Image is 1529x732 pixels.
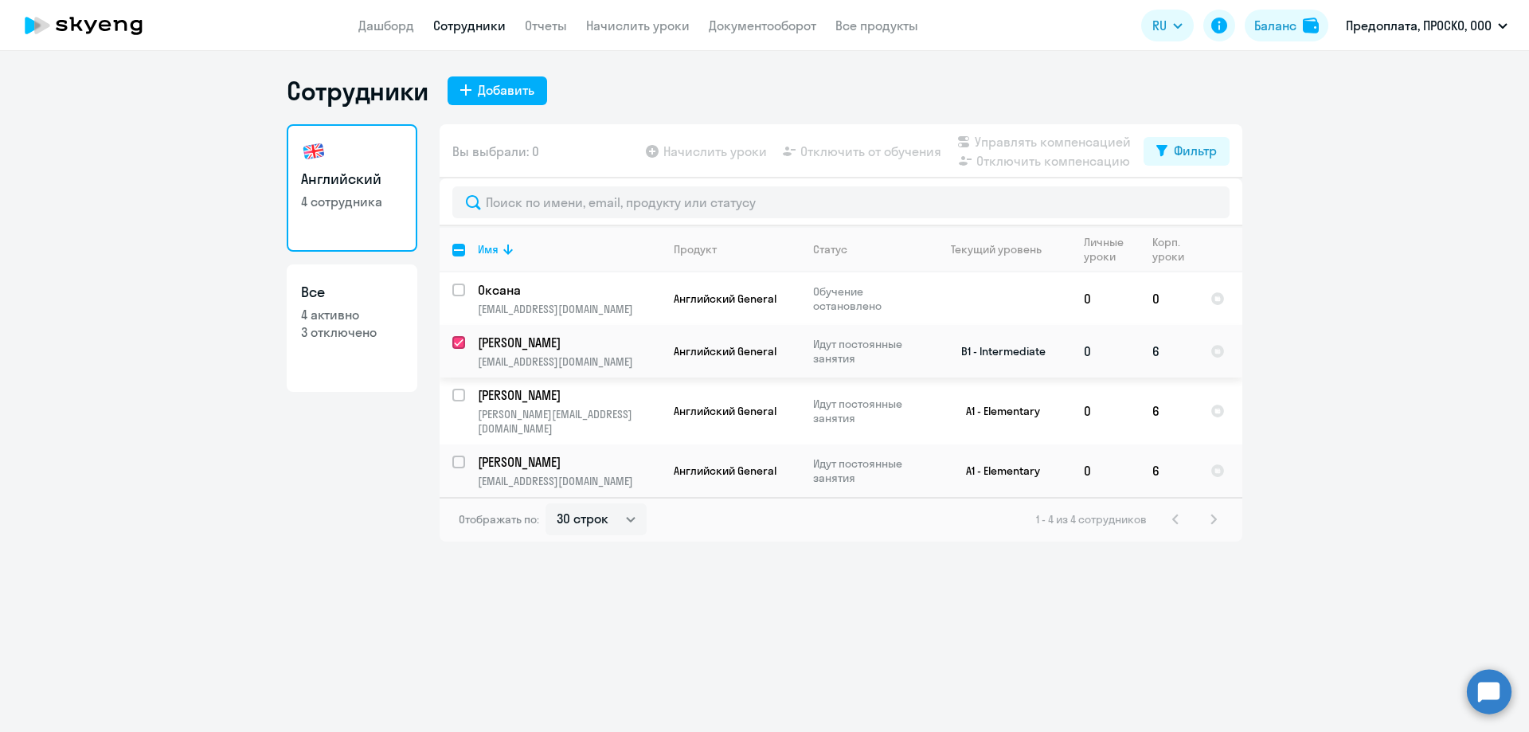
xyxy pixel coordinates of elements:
[1036,512,1147,526] span: 1 - 4 из 4 сотрудников
[301,169,403,190] h3: Английский
[478,474,660,488] p: [EMAIL_ADDRESS][DOMAIN_NAME]
[951,242,1042,256] div: Текущий уровень
[478,453,658,471] p: [PERSON_NAME]
[1141,10,1194,41] button: RU
[835,18,918,33] a: Все продукты
[1254,16,1296,35] div: Баланс
[674,344,776,358] span: Английский General
[1152,16,1167,35] span: RU
[1245,10,1328,41] button: Балансbalance
[1084,235,1128,264] div: Личные уроки
[1071,272,1140,325] td: 0
[478,334,660,351] a: [PERSON_NAME]
[1071,325,1140,378] td: 0
[813,456,922,485] p: Идут постоянные занятия
[478,354,660,369] p: [EMAIL_ADDRESS][DOMAIN_NAME]
[1071,378,1140,444] td: 0
[674,292,776,306] span: Английский General
[452,142,539,161] span: Вы выбрали: 0
[1303,18,1319,33] img: balance
[478,242,660,256] div: Имя
[301,193,403,210] p: 4 сотрудника
[301,139,327,164] img: english
[301,282,403,303] h3: Все
[1346,16,1492,35] p: Предоплата, ПРОСКО, ООО
[478,407,660,436] p: [PERSON_NAME][EMAIL_ADDRESS][DOMAIN_NAME]
[1174,141,1217,160] div: Фильтр
[301,306,403,323] p: 4 активно
[448,76,547,105] button: Добавить
[923,444,1071,497] td: A1 - Elementary
[709,18,816,33] a: Документооборот
[923,378,1071,444] td: A1 - Elementary
[813,337,922,366] p: Идут постоянные занятия
[813,284,922,313] p: Обучение остановлено
[674,464,776,478] span: Английский General
[287,264,417,392] a: Все4 активно3 отключено
[1140,325,1198,378] td: 6
[936,242,1070,256] div: Текущий уровень
[433,18,506,33] a: Сотрудники
[478,302,660,316] p: [EMAIL_ADDRESS][DOMAIN_NAME]
[674,242,800,256] div: Продукт
[452,186,1230,218] input: Поиск по имени, email, продукту или статусу
[1140,378,1198,444] td: 6
[813,242,847,256] div: Статус
[301,323,403,341] p: 3 отключено
[478,334,658,351] p: [PERSON_NAME]
[1140,444,1198,497] td: 6
[478,281,660,299] a: Оксана
[1071,444,1140,497] td: 0
[586,18,690,33] a: Начислить уроки
[459,512,539,526] span: Отображать по:
[1084,235,1139,264] div: Личные уроки
[1144,137,1230,166] button: Фильтр
[923,325,1071,378] td: B1 - Intermediate
[674,404,776,418] span: Английский General
[287,75,428,107] h1: Сотрудники
[525,18,567,33] a: Отчеты
[1338,6,1515,45] button: Предоплата, ПРОСКО, ООО
[813,242,922,256] div: Статус
[478,281,658,299] p: Оксана
[478,242,499,256] div: Имя
[674,242,717,256] div: Продукт
[1140,272,1198,325] td: 0
[287,124,417,252] a: Английский4 сотрудника
[1152,235,1187,264] div: Корп. уроки
[1152,235,1197,264] div: Корп. уроки
[478,453,660,471] a: [PERSON_NAME]
[358,18,414,33] a: Дашборд
[478,386,658,404] p: [PERSON_NAME]
[478,386,660,404] a: [PERSON_NAME]
[478,80,534,100] div: Добавить
[813,397,922,425] p: Идут постоянные занятия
